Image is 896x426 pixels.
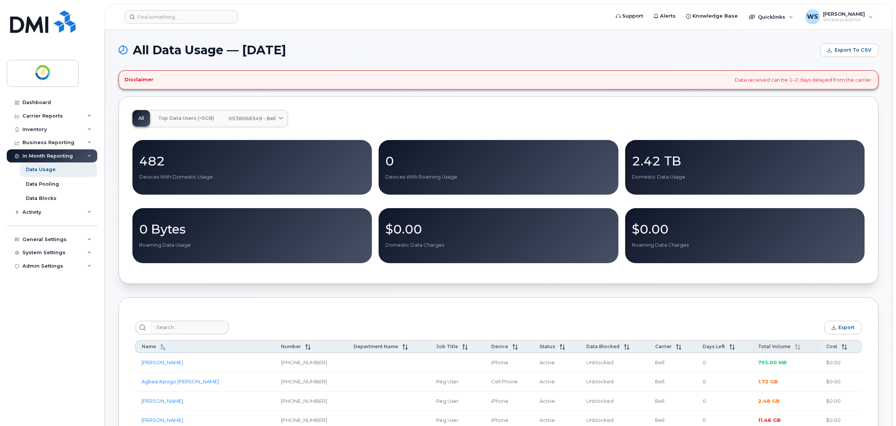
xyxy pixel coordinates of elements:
[580,353,649,372] td: Unblocked
[139,222,365,236] p: 0 Bytes
[758,344,791,349] span: Total Volume
[141,417,183,423] a: [PERSON_NAME]
[632,174,858,180] p: Domestic Data Usage
[142,344,156,349] span: Name
[655,344,672,349] span: Carrier
[825,321,862,334] button: Export
[580,372,649,392] td: Unblocked
[820,43,878,57] button: Export to CSV
[125,77,153,83] h4: Disclaimer
[436,344,458,349] span: Job Title
[632,154,858,168] p: 2.42 TB
[758,359,787,365] span: 793.00 MB
[141,398,183,404] a: [PERSON_NAME]
[485,392,533,411] td: iPhone
[649,372,697,392] td: Bell
[139,174,365,180] p: Devices With Domestic Usage
[133,45,286,56] span: All Data Usage — [DATE]
[430,392,485,411] td: Reg User
[275,392,348,411] td: [PHONE_NUMBER]
[430,372,485,392] td: Reg User
[835,47,871,54] span: Export to CSV
[385,222,611,236] p: $0.00
[354,344,398,349] span: Department Name
[275,353,348,372] td: [PHONE_NUMBER]
[229,115,276,122] span: 0538068349 - Bell
[275,372,348,392] td: [PHONE_NUMBER]
[150,321,229,334] input: Search...
[758,398,780,404] span: 2.48 GB
[826,344,837,349] span: Cost
[139,242,365,249] p: Roaming Data Usage
[158,115,214,121] span: Top Data Users (>5GB)
[491,344,508,349] span: Device
[758,378,778,384] span: 1.72 GB
[649,353,697,372] td: Bell
[385,174,611,180] p: Devices With Roaming Usage
[141,378,219,384] a: Agbee Kpogo [PERSON_NAME]
[697,353,752,372] td: 0
[586,344,620,349] span: Data Blocked
[485,372,533,392] td: Cell Phone
[385,154,611,168] p: 0
[385,242,611,249] p: Domestic Data Charges
[649,392,697,411] td: Bell
[533,392,580,411] td: Active
[703,344,725,349] span: Days Left
[119,70,878,89] div: Data received can be 1–2 days delayed from the carrier.
[758,417,781,423] span: 11.46 GB
[632,242,858,249] p: Roaming Data Charges
[697,392,752,411] td: 0
[141,359,183,365] a: [PERSON_NAME]
[533,372,580,392] td: Active
[632,222,858,236] p: $0.00
[820,372,862,392] td: $0.00
[539,344,555,349] span: Status
[697,372,752,392] td: 0
[838,325,854,330] span: Export
[281,344,301,349] span: Number
[820,392,862,411] td: $0.00
[223,110,288,127] a: 0538068349 - Bell
[580,392,649,411] td: Unblocked
[820,353,862,372] td: $0.00
[485,353,533,372] td: iPhone
[139,154,365,168] p: 482
[533,353,580,372] td: Active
